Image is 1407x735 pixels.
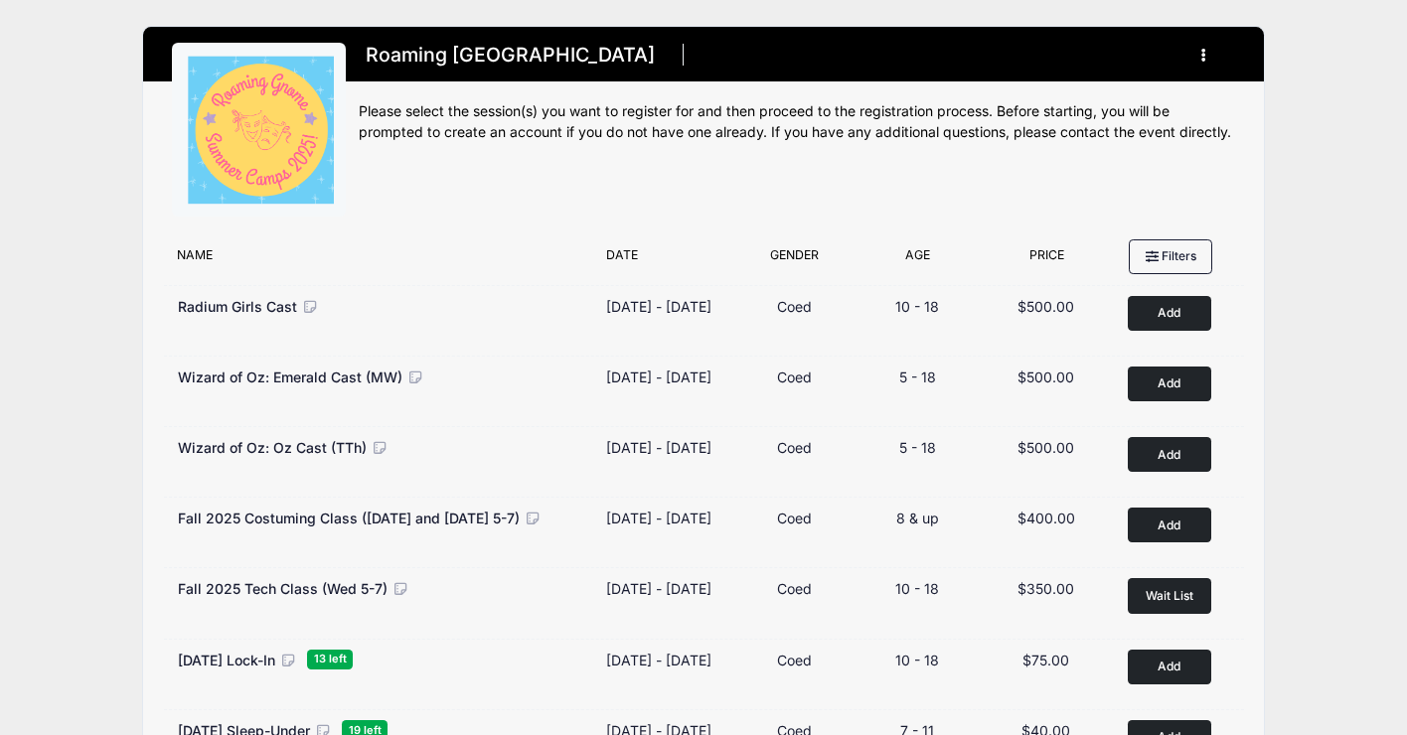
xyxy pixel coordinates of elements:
[178,439,367,456] span: Wizard of Oz: Oz Cast (TTh)
[899,368,936,385] span: 5 - 18
[895,580,939,597] span: 10 - 18
[178,368,402,385] span: Wizard of Oz: Emerald Cast (MW)
[178,652,275,668] span: [DATE] Lock-In
[777,652,812,668] span: Coed
[896,510,939,526] span: 8 & up
[596,246,735,274] div: Date
[899,439,936,456] span: 5 - 18
[606,367,711,387] div: [DATE] - [DATE]
[777,368,812,385] span: Coed
[1146,588,1193,603] span: Wait List
[168,246,597,274] div: Name
[359,38,661,73] h1: Roaming [GEOGRAPHIC_DATA]
[1017,439,1074,456] span: $500.00
[1017,580,1074,597] span: $350.00
[777,580,812,597] span: Coed
[1017,368,1074,385] span: $500.00
[606,578,711,599] div: [DATE] - [DATE]
[307,650,353,668] span: 13 left
[606,508,711,528] div: [DATE] - [DATE]
[606,650,711,670] div: [DATE] - [DATE]
[178,580,388,597] span: Fall 2025 Tech Class (Wed 5-7)
[1128,296,1211,331] button: Add
[606,296,711,317] div: [DATE] - [DATE]
[854,246,982,274] div: Age
[895,298,939,315] span: 10 - 18
[1017,298,1074,315] span: $500.00
[606,437,711,458] div: [DATE] - [DATE]
[359,101,1235,143] div: Please select the session(s) you want to register for and then proceed to the registration proces...
[777,298,812,315] span: Coed
[1129,239,1212,273] button: Filters
[1022,652,1069,668] span: $75.00
[178,510,520,526] span: Fall 2025 Costuming Class ([DATE] and [DATE] 5-7)
[1128,650,1211,684] button: Add
[895,652,939,668] span: 10 - 18
[777,439,812,456] span: Coed
[178,298,297,315] span: Radium Girls Cast
[1128,367,1211,401] button: Add
[777,510,812,526] span: Coed
[1017,510,1075,526] span: $400.00
[1128,578,1211,613] button: Wait List
[185,56,334,205] img: logo
[983,246,1111,274] div: Price
[1128,437,1211,472] button: Add
[1128,508,1211,542] button: Add
[735,246,854,274] div: Gender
